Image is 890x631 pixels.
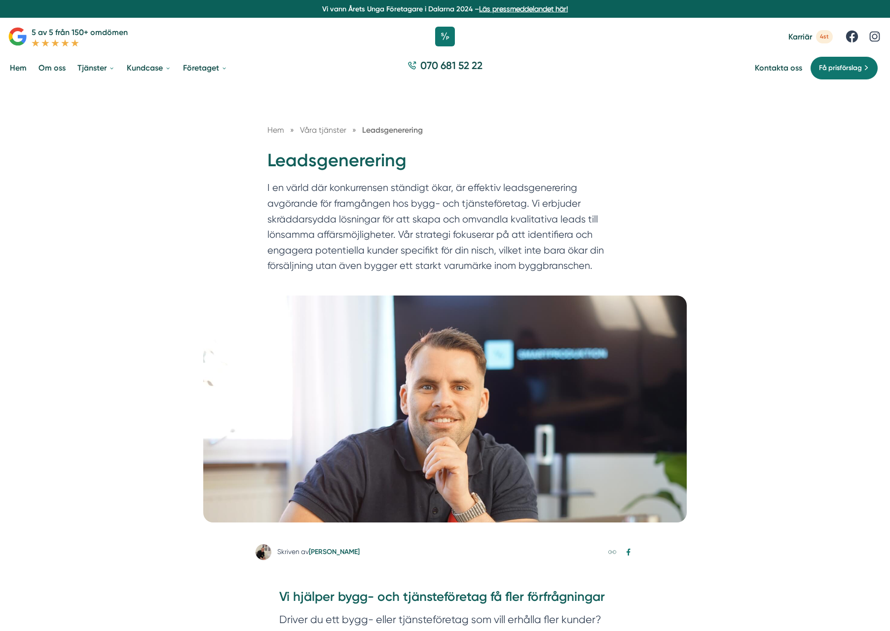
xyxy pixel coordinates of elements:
[267,125,284,135] a: Hem
[810,56,878,80] a: Få prisförslag
[277,547,360,557] div: Skriven av
[181,55,229,80] a: Företaget
[256,544,271,560] img: Victor Blomberg
[788,30,833,43] a: Karriär 4st
[420,58,482,73] span: 070 681 52 22
[479,5,568,13] a: Läs pressmeddelandet här!
[203,296,687,522] img: Leadsgenerering, Förfrågningar, Leads, Öka försäljning
[267,124,623,136] nav: Breadcrumb
[816,30,833,43] span: 4st
[352,124,356,136] span: »
[267,148,623,181] h1: Leadsgenerering
[606,546,618,558] a: Kopiera länk
[8,55,29,80] a: Hem
[755,63,802,73] a: Kontakta oss
[404,58,486,77] a: 070 681 52 22
[788,32,812,41] span: Karriär
[362,125,423,135] a: Leadsgenerering
[32,26,128,38] p: 5 av 5 från 150+ omdömen
[625,548,632,556] svg: Facebook
[622,546,634,558] a: Dela på Facebook
[819,63,862,74] span: Få prisförslag
[309,548,360,556] a: [PERSON_NAME]
[125,55,173,80] a: Kundcase
[75,55,117,80] a: Tjänster
[4,4,886,14] p: Vi vann Årets Unga Företagare i Dalarna 2024 –
[300,125,346,135] span: Våra tjänster
[267,180,623,278] p: I en värld där konkurrensen ständigt ökar, är effektiv leadsgenerering avgörande för framgången h...
[300,125,348,135] a: Våra tjänster
[37,55,68,80] a: Om oss
[279,588,611,611] h3: Vi hjälper bygg- och tjänsteföretag få fler förfrågningar
[290,124,294,136] span: »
